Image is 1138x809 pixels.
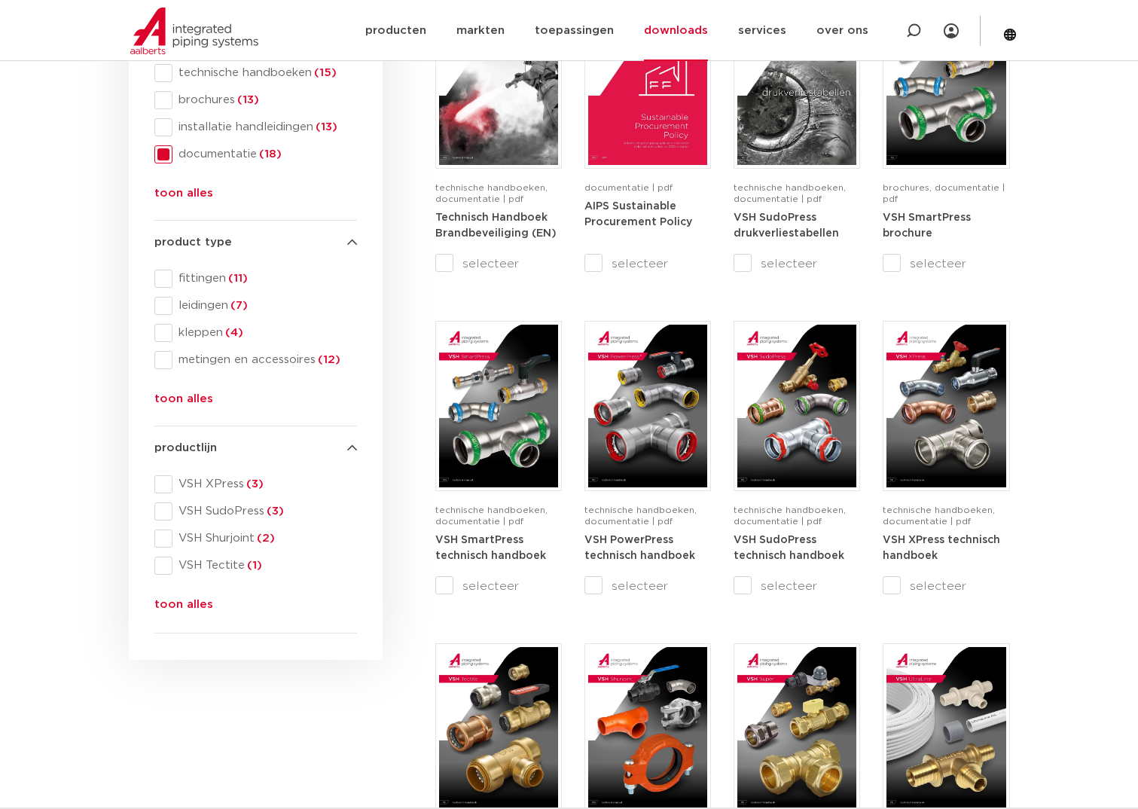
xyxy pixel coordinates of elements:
[584,183,673,192] span: documentatie | pdf
[154,557,357,575] div: VSH Tectite(1)
[435,534,546,562] a: VSH SmartPress technisch handboek
[584,577,711,595] label: selecteer
[883,255,1009,273] label: selecteer
[245,560,262,571] span: (1)
[313,121,337,133] span: (13)
[172,147,357,162] span: documentatie
[584,505,697,526] span: technische handboeken, documentatie | pdf
[257,148,282,160] span: (18)
[264,505,284,517] span: (3)
[883,534,1000,562] a: VSH XPress technisch handboek
[154,475,357,493] div: VSH XPress(3)
[883,183,1005,203] span: brochures, documentatie | pdf
[312,67,337,78] span: (15)
[435,255,562,273] label: selecteer
[584,200,692,228] a: AIPS Sustainable Procurement Policy
[172,325,357,340] span: kleppen
[734,255,860,273] label: selecteer
[316,354,340,365] span: (12)
[154,439,357,457] h4: productlijn
[172,504,357,519] span: VSH SudoPress
[172,477,357,492] span: VSH XPress
[154,390,213,414] button: toon alles
[734,577,860,595] label: selecteer
[435,577,562,595] label: selecteer
[734,535,844,562] strong: VSH SudoPress technisch handboek
[154,118,357,136] div: installatie handleidingen(13)
[255,533,275,544] span: (2)
[154,596,213,620] button: toon alles
[154,270,357,288] div: fittingen(11)
[154,64,357,82] div: technische handboeken(15)
[734,212,839,240] a: VSH SudoPress drukverliestabellen
[154,234,357,252] h4: product type
[435,183,548,203] span: technische handboeken, documentatie | pdf
[584,255,711,273] label: selecteer
[154,351,357,369] div: metingen en accessoires(12)
[172,66,357,81] span: technische handboeken
[235,94,259,105] span: (13)
[228,300,248,311] span: (7)
[172,531,357,546] span: VSH Shurjoint
[584,535,695,562] strong: VSH PowerPress technisch handboek
[883,505,995,526] span: technische handboeken, documentatie | pdf
[886,325,1005,487] img: VSH-XPress_A4TM_5008762_2025_4.1_NL-pdf.jpg
[154,530,357,548] div: VSH Shurjoint(2)
[435,212,557,240] a: Technisch Handboek Brandbeveiliging (EN)
[737,2,856,165] img: VSH-SudoPress_A4PLT_5007706_2024-2.0_NL-pdf.jpg
[883,212,971,240] a: VSH SmartPress brochure
[883,535,1000,562] strong: VSH XPress technisch handboek
[435,535,546,562] strong: VSH SmartPress technisch handboek
[223,327,243,338] span: (4)
[154,502,357,521] div: VSH SudoPress(3)
[154,297,357,315] div: leidingen(7)
[439,325,558,487] img: VSH-SmartPress_A4TM_5009301_2023_2.0-EN-pdf.jpg
[172,93,357,108] span: brochures
[172,558,357,573] span: VSH Tectite
[172,298,357,313] span: leidingen
[435,505,548,526] span: technische handboeken, documentatie | pdf
[734,505,846,526] span: technische handboeken, documentatie | pdf
[588,325,707,487] img: VSH-PowerPress_A4TM_5008817_2024_3.1_NL-pdf.jpg
[737,325,856,487] img: VSH-SudoPress_A4TM_5001604-2023-3.0_NL-pdf.jpg
[883,577,1009,595] label: selecteer
[154,324,357,342] div: kleppen(4)
[734,183,846,203] span: technische handboeken, documentatie | pdf
[584,534,695,562] a: VSH PowerPress technisch handboek
[244,478,264,490] span: (3)
[886,2,1005,165] img: VSH-SmartPress_A4Brochure-5008016-2023_2.0_NL-pdf.jpg
[154,145,357,163] div: documentatie(18)
[439,2,558,165] img: FireProtection_A4TM_5007915_2025_2.0_EN-pdf.jpg
[172,353,357,368] span: metingen en accessoires
[226,273,248,284] span: (11)
[588,2,707,165] img: Aips_A4Sustainable-Procurement-Policy_5011446_EN-pdf.jpg
[154,91,357,109] div: brochures(13)
[584,201,692,228] strong: AIPS Sustainable Procurement Policy
[734,534,844,562] a: VSH SudoPress technisch handboek
[154,185,213,209] button: toon alles
[172,120,357,135] span: installatie handleidingen
[172,271,357,286] span: fittingen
